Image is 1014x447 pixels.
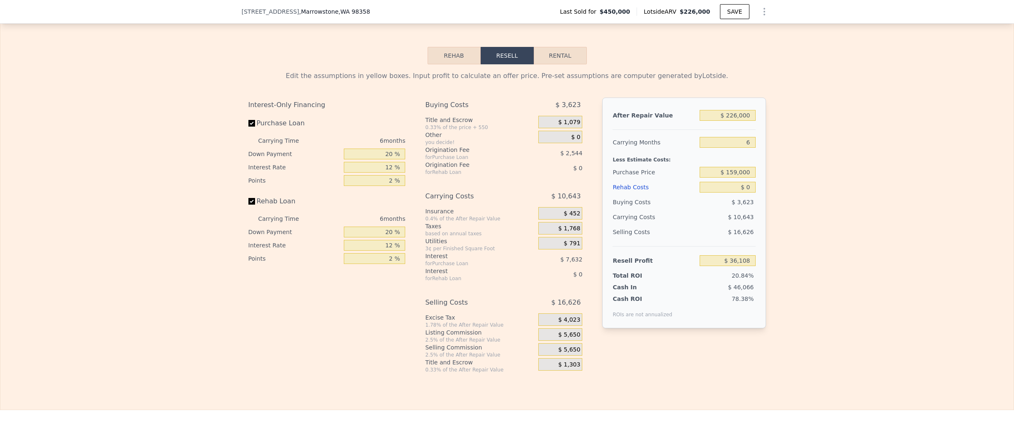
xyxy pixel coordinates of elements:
[425,124,535,131] div: 0.33% of the price + 550
[425,275,518,282] div: for Rehab Loan
[564,240,580,247] span: $ 791
[248,198,255,205] input: Rehab Loan
[316,212,406,225] div: 6 months
[428,47,481,64] button: Rehab
[573,165,582,171] span: $ 0
[558,346,580,354] span: $ 5,650
[613,295,672,303] div: Cash ROI
[425,322,535,328] div: 1.78% of the After Repair Value
[425,98,518,112] div: Buying Costs
[248,225,341,239] div: Down Payment
[425,366,535,373] div: 0.33% of the After Repair Value
[425,131,535,139] div: Other
[316,134,406,147] div: 6 months
[425,169,518,176] div: for Rehab Loan
[481,47,534,64] button: Resell
[613,195,696,210] div: Buying Costs
[728,214,754,220] span: $ 10,643
[425,154,518,161] div: for Purchase Loan
[644,7,679,16] span: Lotside ARV
[613,225,696,239] div: Selling Costs
[425,161,518,169] div: Origination Fee
[613,165,696,180] div: Purchase Price
[248,116,341,131] label: Purchase Loan
[425,267,518,275] div: Interest
[720,4,749,19] button: SAVE
[425,328,535,337] div: Listing Commission
[299,7,370,16] span: , Marrowstone
[680,8,710,15] span: $226,000
[732,296,754,302] span: 78.38%
[248,252,341,265] div: Points
[425,139,535,146] div: you decide!
[425,252,518,260] div: Interest
[732,199,754,205] span: $ 3,623
[425,189,518,204] div: Carrying Costs
[613,135,696,150] div: Carrying Months
[425,352,535,358] div: 2.5% of the After Repair Value
[558,331,580,339] span: $ 5,650
[613,180,696,195] div: Rehab Costs
[756,3,773,20] button: Show Options
[248,174,341,187] div: Points
[425,343,535,352] div: Selling Commission
[551,295,581,310] span: $ 16,626
[571,134,580,141] span: $ 0
[728,229,754,235] span: $ 16,626
[425,146,518,154] div: Origination Fee
[425,116,535,124] div: Title and Escrow
[425,222,535,230] div: Taxes
[425,295,518,310] div: Selling Costs
[555,98,581,112] span: $ 3,623
[728,284,754,291] span: $ 46,066
[613,108,696,123] div: After Repair Value
[560,150,582,156] span: $ 2,544
[425,313,535,322] div: Excise Tax
[248,120,255,127] input: Purchase Loan
[613,210,664,225] div: Carrying Costs
[425,245,535,252] div: 3¢ per Finished Square Foot
[258,134,312,147] div: Carrying Time
[425,215,535,222] div: 0.4% of the After Repair Value
[558,361,580,369] span: $ 1,303
[613,271,664,280] div: Total ROI
[248,239,341,252] div: Interest Rate
[242,7,299,16] span: [STREET_ADDRESS]
[600,7,630,16] span: $450,000
[534,47,587,64] button: Rental
[560,7,600,16] span: Last Sold for
[560,256,582,263] span: $ 7,632
[248,147,341,161] div: Down Payment
[558,119,580,126] span: $ 1,079
[613,253,696,268] div: Resell Profit
[613,283,664,291] div: Cash In
[338,8,370,15] span: , WA 98358
[732,272,754,279] span: 20.84%
[425,207,535,215] div: Insurance
[558,225,580,232] span: $ 1,768
[248,194,341,209] label: Rehab Loan
[558,316,580,324] span: $ 4,023
[425,260,518,267] div: for Purchase Loan
[248,161,341,174] div: Interest Rate
[573,271,582,278] span: $ 0
[258,212,312,225] div: Carrying Time
[425,337,535,343] div: 2.5% of the After Repair Value
[248,98,406,112] div: Interest-Only Financing
[613,150,755,165] div: Less Estimate Costs:
[564,210,580,217] span: $ 452
[551,189,581,204] span: $ 10,643
[248,71,766,81] div: Edit the assumptions in yellow boxes. Input profit to calculate an offer price. Pre-set assumptio...
[425,230,535,237] div: based on annual taxes
[425,358,535,366] div: Title and Escrow
[425,237,535,245] div: Utilities
[613,303,672,318] div: ROIs are not annualized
